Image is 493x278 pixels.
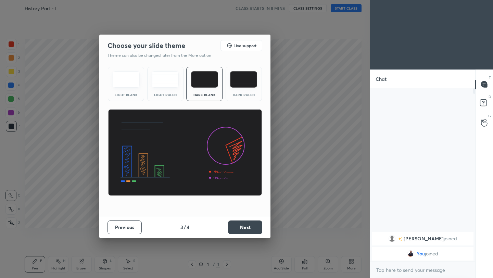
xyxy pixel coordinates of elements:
span: You [417,251,425,256]
p: D [489,94,491,99]
h4: 4 [187,224,189,231]
img: default.png [389,235,395,242]
button: Next [228,220,262,234]
span: joined [425,251,438,256]
div: Light Blank [112,93,140,97]
img: darkRuledTheme.de295e13.svg [230,71,257,88]
img: darkThemeBanner.d06ce4a2.svg [108,109,262,196]
img: lightTheme.e5ed3b09.svg [113,71,140,88]
div: Dark Blank [191,93,218,97]
p: Chat [370,70,392,88]
h4: / [184,224,186,231]
img: no-rating-badge.077c3623.svg [398,237,402,241]
img: darkTheme.f0cc69e5.svg [191,71,218,88]
h2: Choose your slide theme [108,41,185,50]
div: Dark Ruled [230,93,257,97]
span: joined [444,236,457,241]
p: T [489,75,491,80]
div: grid [370,230,475,262]
h5: Live support [233,43,256,48]
p: Theme can also be changed later from the More option [108,52,218,59]
button: Previous [108,220,142,234]
span: [PERSON_NAME] [404,236,444,241]
img: lightRuledTheme.5fabf969.svg [152,71,179,88]
h4: 3 [180,224,183,231]
div: Light Ruled [152,93,179,97]
p: G [488,113,491,118]
img: 2e1776e2a17a458f8f2ae63657c11f57.jpg [407,250,414,257]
